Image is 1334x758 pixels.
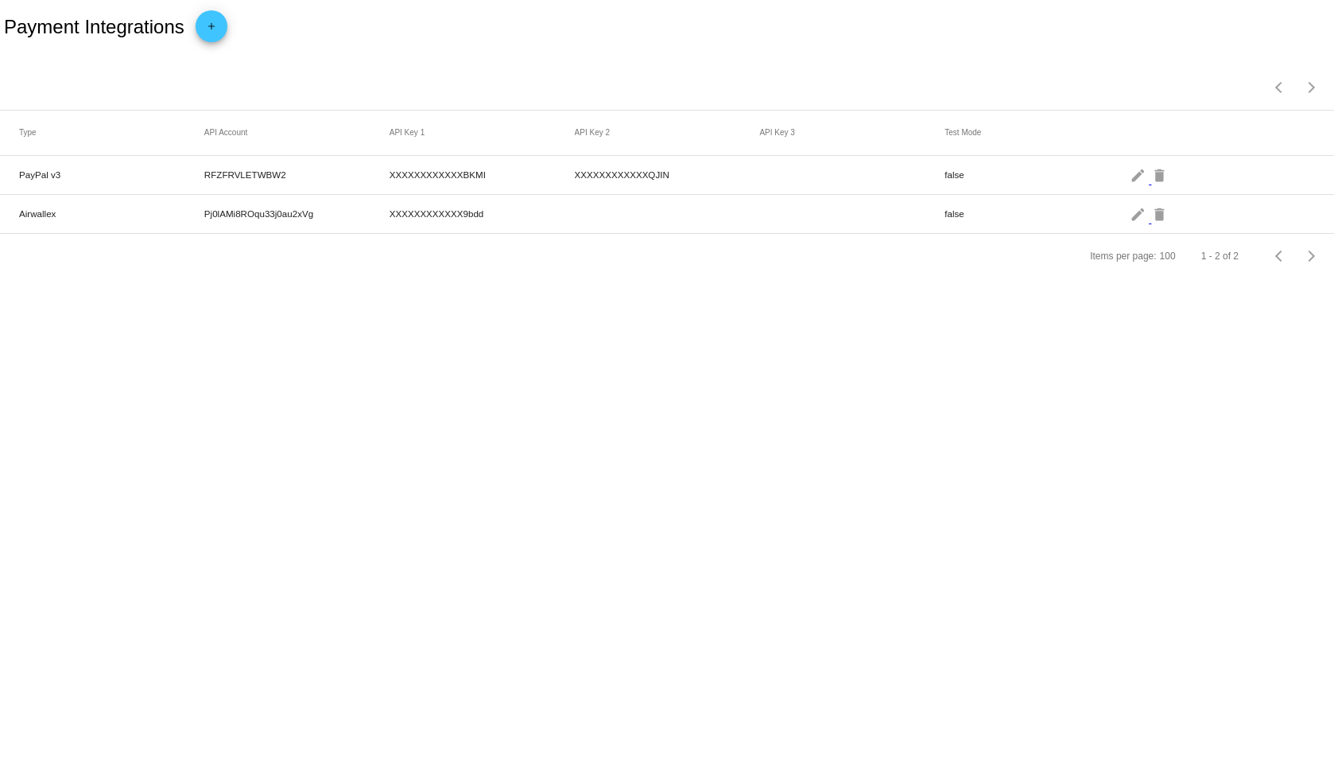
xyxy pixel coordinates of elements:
button: Next page [1296,72,1328,103]
mat-cell: Pj0lAMi8ROqu33j0au2xVg [204,204,390,223]
mat-header-cell: Type [19,128,204,137]
div: Items per page: [1090,251,1156,262]
mat-cell: RFZFRVLETWBW2 [204,165,390,184]
mat-cell: PayPal v3 [19,165,204,184]
mat-cell: XXXXXXXXXXXXQJIN [575,165,760,184]
button: Next page [1296,240,1328,272]
mat-icon: edit [1130,201,1149,226]
div: 100 [1160,251,1176,262]
mat-icon: edit [1130,162,1149,187]
mat-header-cell: API Account [204,128,390,137]
mat-cell: XXXXXXXXXXXX9bdd [390,204,575,223]
mat-icon: add [202,21,221,40]
div: 1 - 2 of 2 [1201,251,1239,262]
mat-header-cell: Test Mode [944,128,1130,137]
mat-cell: false [944,204,1130,223]
h2: Payment Integrations [4,16,184,38]
mat-cell: Airwallex [19,204,204,223]
mat-header-cell: API Key 1 [390,128,575,137]
mat-header-cell: API Key 2 [575,128,760,137]
button: Previous page [1264,240,1296,272]
mat-icon: delete [1151,162,1170,187]
button: Previous page [1264,72,1296,103]
mat-cell: false [944,165,1130,184]
mat-icon: delete [1151,201,1170,226]
mat-header-cell: API Key 3 [759,128,944,137]
mat-cell: XXXXXXXXXXXXBKMI [390,165,575,184]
